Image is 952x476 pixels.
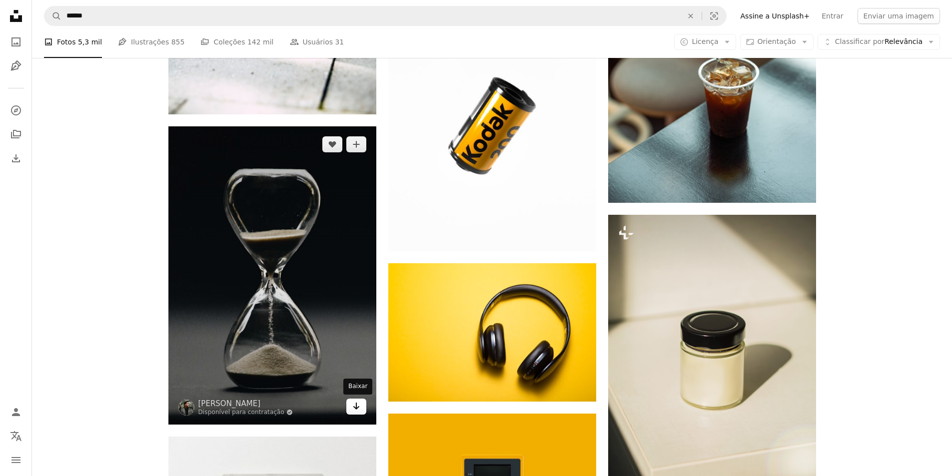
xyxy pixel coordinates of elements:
[388,0,596,252] img: Filme para câmera Kodak
[200,26,273,58] a: Coleções 142 mil
[171,36,185,47] span: 855
[346,136,366,152] button: Adicionar à coleção
[198,409,293,417] a: Disponível para contratação
[198,399,293,409] a: [PERSON_NAME]
[6,6,26,28] a: Início — Unsplash
[6,148,26,168] a: Histórico de downloads
[44,6,727,26] form: Pesquise conteúdo visual em todo o site
[6,56,26,76] a: Ilustrações
[858,8,940,24] button: Enviar uma imagem
[388,121,596,130] a: Filme para câmera Kodak
[6,100,26,120] a: Explorar
[6,426,26,446] button: Idioma
[6,450,26,470] button: Menu
[178,400,194,416] img: Ir para o perfil de Nathan Dumlao
[44,6,61,25] button: Pesquise na Unsplash
[322,136,342,152] button: Curtir
[702,6,726,25] button: Pesquisa visual
[343,379,372,395] div: Baixar
[740,34,814,50] button: Orientação
[6,402,26,422] a: Entrar / Cadastrar-se
[388,328,596,337] a: fotografia flatlay de fones de ouvido sem fio
[346,399,366,415] a: Baixar
[6,124,26,144] a: Coleções
[818,34,940,50] button: Classificar porRelevância
[388,263,596,402] img: fotografia flatlay de fones de ouvido sem fio
[674,34,736,50] button: Licença
[835,37,885,45] span: Classificar por
[680,6,702,25] button: Limpar
[335,36,344,47] span: 31
[835,37,923,47] span: Relevância
[816,8,849,24] a: Entrar
[758,37,796,45] span: Orientação
[168,271,376,280] a: vidro de hora transparente
[735,8,816,24] a: Assine a Unsplash+
[118,26,184,58] a: Ilustrações 855
[6,32,26,52] a: Fotos
[608,356,816,365] a: uma mesa branca com uma tampa preta
[290,26,344,58] a: Usuários 31
[168,126,376,425] img: vidro de hora transparente
[692,37,718,45] span: Licença
[247,36,274,47] span: 142 mil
